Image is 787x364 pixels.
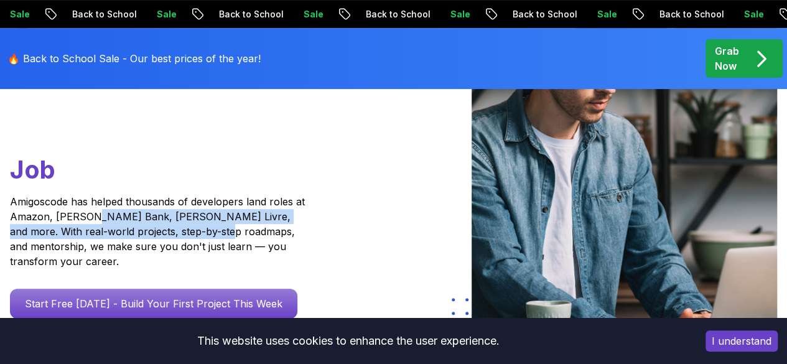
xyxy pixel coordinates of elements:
[472,16,777,336] img: hero
[62,8,146,21] p: Back to School
[293,8,333,21] p: Sale
[9,327,687,355] div: This website uses cookies to enhance the user experience.
[10,154,55,185] span: Job
[706,330,778,352] button: Accept cookies
[10,16,318,187] h1: Go From Learning to Hired: Master Java, Spring Boot & Cloud Skills That Get You the
[587,8,626,21] p: Sale
[649,8,733,21] p: Back to School
[146,8,186,21] p: Sale
[7,51,261,66] p: 🔥 Back to School Sale - Our best prices of the year!
[10,194,309,269] p: Amigoscode has helped thousands of developers land roles at Amazon, [PERSON_NAME] Bank, [PERSON_N...
[715,44,739,73] p: Grab Now
[10,289,297,319] a: Start Free [DATE] - Build Your First Project This Week
[440,8,480,21] p: Sale
[733,8,773,21] p: Sale
[502,8,587,21] p: Back to School
[355,8,440,21] p: Back to School
[208,8,293,21] p: Back to School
